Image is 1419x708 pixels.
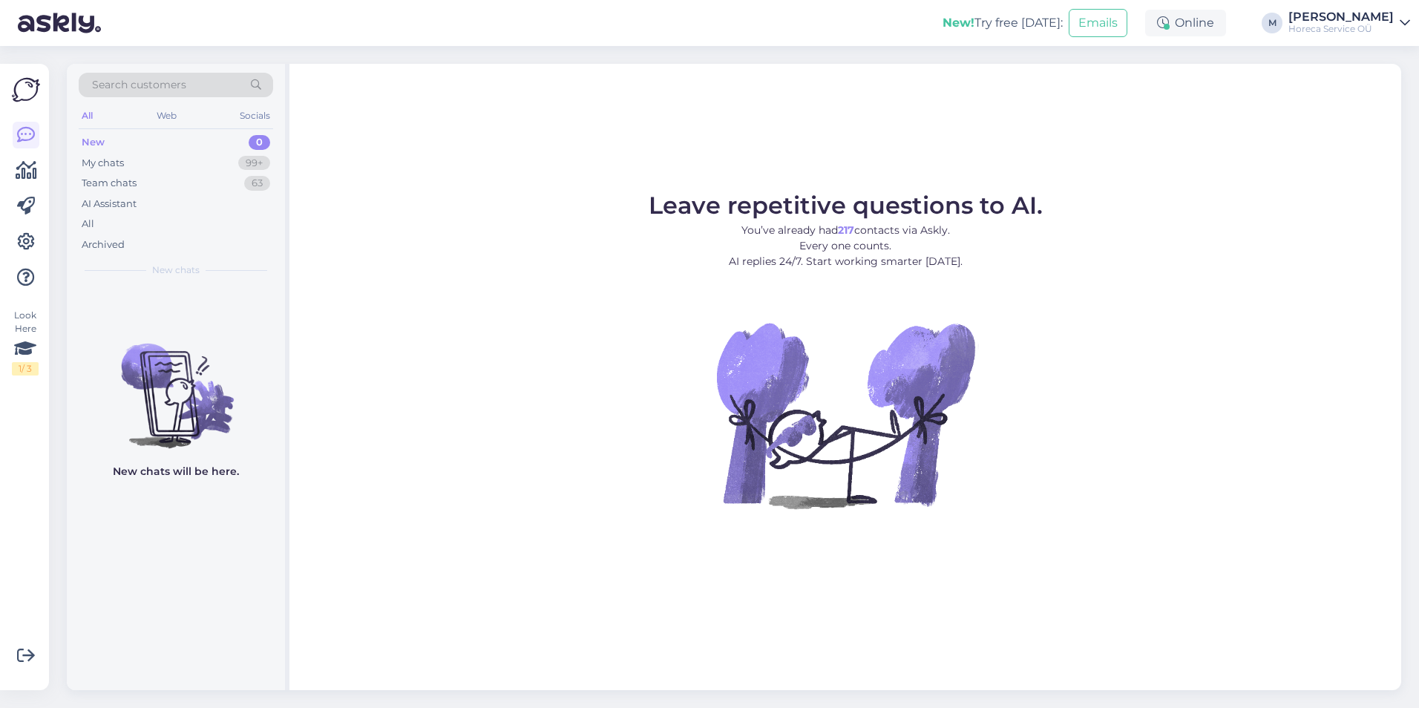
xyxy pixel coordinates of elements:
div: 0 [249,135,270,150]
div: Online [1145,10,1226,36]
div: 1 / 3 [12,362,39,376]
img: No Chat active [712,281,979,548]
img: No chats [67,317,285,450]
div: M [1262,13,1282,33]
div: [PERSON_NAME] [1288,11,1394,23]
div: All [82,217,94,232]
div: Horeca Service OÜ [1288,23,1394,35]
p: You’ve already had contacts via Askly. Every one counts. AI replies 24/7. Start working smarter [... [649,223,1043,269]
div: New [82,135,105,150]
div: Archived [82,237,125,252]
div: All [79,106,96,125]
div: AI Assistant [82,197,137,212]
button: Emails [1069,9,1127,37]
div: Look Here [12,309,39,376]
span: Leave repetitive questions to AI. [649,191,1043,220]
span: Search customers [92,77,186,93]
b: 217 [838,223,854,237]
img: Askly Logo [12,76,40,104]
div: 99+ [238,156,270,171]
div: Web [154,106,180,125]
a: [PERSON_NAME]Horeca Service OÜ [1288,11,1410,35]
p: New chats will be here. [113,464,239,479]
span: New chats [152,263,200,277]
div: Try free [DATE]: [943,14,1063,32]
div: Socials [237,106,273,125]
b: New! [943,16,974,30]
div: My chats [82,156,124,171]
div: 63 [244,176,270,191]
div: Team chats [82,176,137,191]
